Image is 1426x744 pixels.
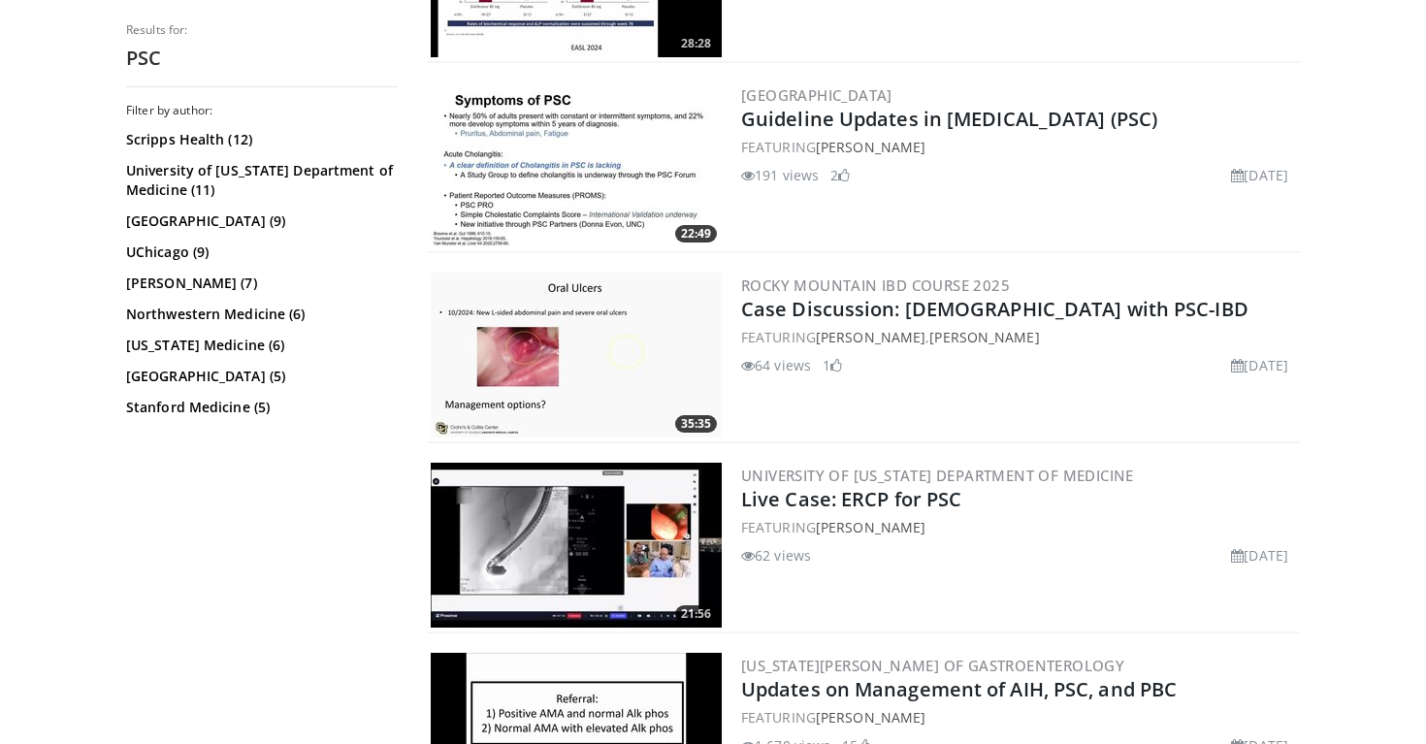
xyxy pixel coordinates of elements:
a: [US_STATE] Medicine (6) [126,336,393,355]
a: UChicago (9) [126,243,393,262]
a: Case Discussion: [DEMOGRAPHIC_DATA] with PSC-IBD [741,296,1248,322]
a: [PERSON_NAME] [816,328,925,346]
a: [US_STATE][PERSON_NAME] of Gastroenterology [741,656,1124,675]
div: FEATURING [741,137,1296,157]
a: [GEOGRAPHIC_DATA] (5) [126,367,393,386]
li: 1 [823,355,842,375]
a: [PERSON_NAME] [816,518,925,536]
img: a54e9f6b-1203-4693-ab74-6fbfaaaaa23a.300x170_q85_crop-smart_upscale.jpg [431,82,722,247]
a: [PERSON_NAME] (7) [126,274,393,293]
h3: Filter by author: [126,103,398,118]
a: [PERSON_NAME] [816,708,925,727]
img: 3a7dde18-d0ed-423e-8cab-fad0ab847908.300x170_q85_crop-smart_upscale.jpg [431,273,722,437]
a: 35:35 [431,273,722,437]
a: 22:49 [431,82,722,247]
li: 64 views [741,355,811,375]
a: [PERSON_NAME] [816,138,925,156]
span: 22:49 [675,225,717,243]
div: FEATURING [741,517,1296,537]
p: Results for: [126,22,398,38]
a: 21:56 [431,463,722,628]
h2: PSC [126,46,398,71]
a: University of [US_STATE] Department of Medicine [741,466,1134,485]
span: 28:28 [675,35,717,52]
li: [DATE] [1231,165,1288,185]
li: 2 [830,165,850,185]
a: Scripps Health (12) [126,130,393,149]
div: FEATURING [741,707,1296,728]
a: [GEOGRAPHIC_DATA] (9) [126,211,393,231]
a: [PERSON_NAME] [929,328,1039,346]
a: Northwestern Medicine (6) [126,305,393,324]
a: Rocky Mountain IBD Course 2025 [741,275,1010,295]
a: Guideline Updates in [MEDICAL_DATA] (PSC) [741,106,1157,132]
div: FEATURING , [741,327,1296,347]
li: 191 views [741,165,819,185]
a: University of [US_STATE] Department of Medicine (11) [126,161,393,200]
a: Stanford Medicine (5) [126,398,393,417]
img: 1541912f-0aa0-43a2-baea-680588e4d87b.300x170_q85_crop-smart_upscale.jpg [431,463,722,628]
a: Live Case: ERCP for PSC [741,486,961,512]
span: 21:56 [675,605,717,623]
a: [GEOGRAPHIC_DATA] [741,85,892,105]
li: [DATE] [1231,545,1288,566]
a: Updates on Management of AIH, PSC, and PBC [741,676,1177,702]
li: [DATE] [1231,355,1288,375]
span: 35:35 [675,415,717,433]
li: 62 views [741,545,811,566]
